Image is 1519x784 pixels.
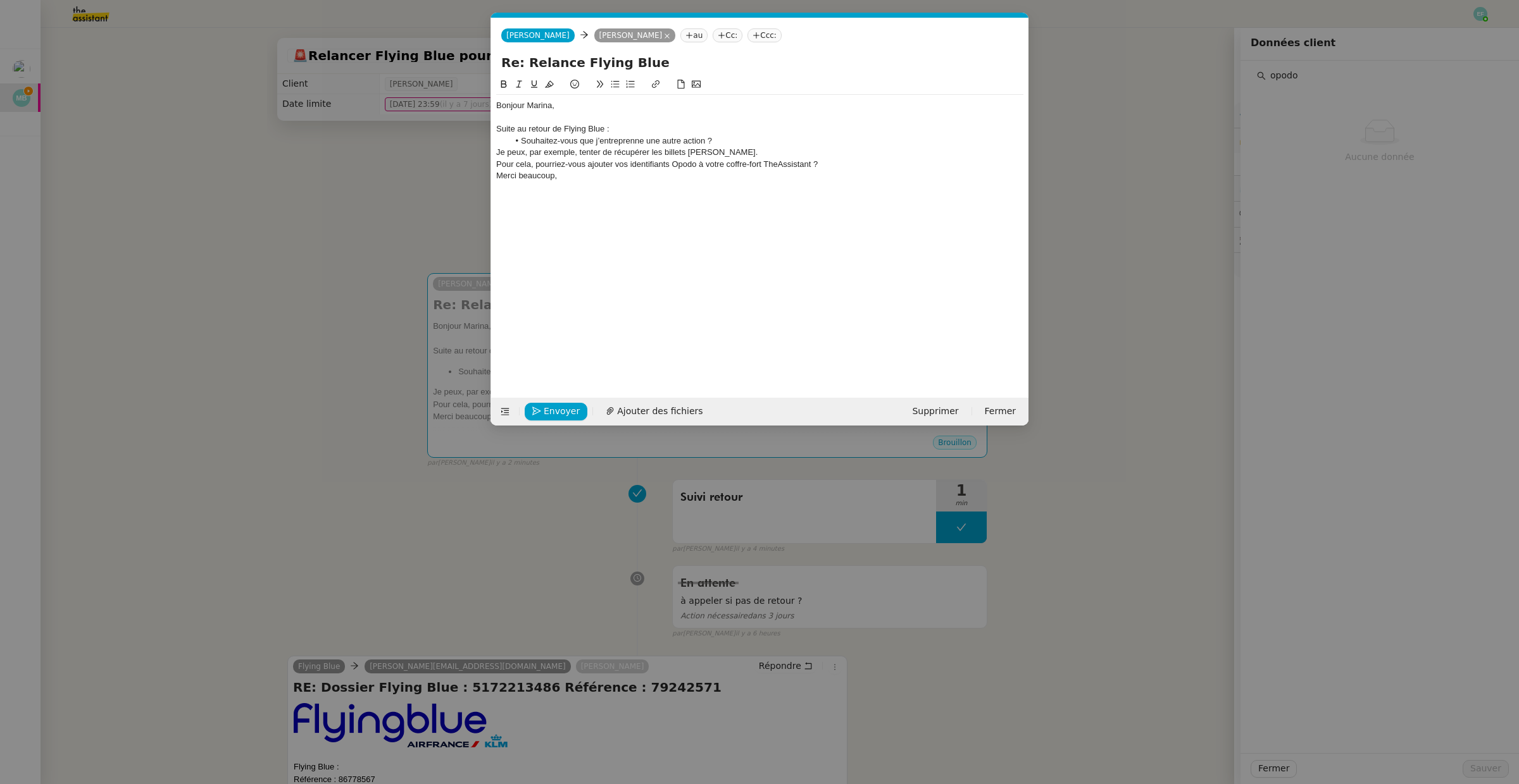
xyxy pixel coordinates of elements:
[598,403,710,420] button: Ajouter des fichiers
[594,28,676,42] nz-tag: [PERSON_NAME]
[985,404,1016,419] span: Fermer
[501,53,1018,72] input: Subject
[544,404,580,419] span: Envoyer
[525,403,587,420] button: Envoyer
[496,123,1023,135] div: Suite au retour de Flying Blue :
[747,28,782,42] nz-tag: Ccc:
[912,404,958,419] span: Supprimer
[977,403,1023,420] button: Fermer
[713,28,742,42] nz-tag: Cc:
[506,31,570,40] span: [PERSON_NAME]
[904,403,966,420] button: Supprimer
[680,28,708,42] nz-tag: au
[496,147,1023,158] div: Je peux, par exemple, tenter de récupérer les billets [PERSON_NAME].
[496,159,1023,170] div: Pour cela, pourriez-vous ajouter vos identifiants Opodo à votre coffre-fort TheAssistant ?
[509,135,1024,147] li: Souhaitez-vous que j’entreprenne une autre action ?
[617,404,703,419] span: Ajouter des fichiers
[496,170,1023,181] div: Merci beaucoup,
[496,100,1023,111] div: Bonjour Marina,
